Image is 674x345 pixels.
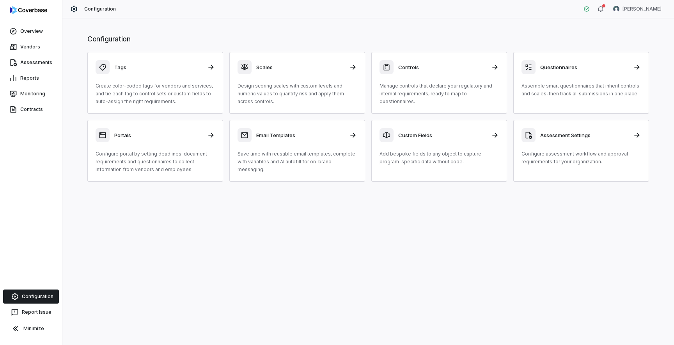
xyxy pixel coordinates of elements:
img: logo-D7KZi-bG.svg [10,6,47,14]
a: Assessments [2,55,60,70]
h3: Tags [114,64,202,71]
p: Configure portal by setting deadlines, document requirements and questionnaires to collect inform... [96,150,215,173]
a: Monitoring [2,87,60,101]
p: Manage controls that declare your regulatory and internal requirements, ready to map to questionn... [380,82,499,105]
a: Contracts [2,102,60,116]
a: Overview [2,24,60,38]
h1: Configuration [87,34,649,44]
span: [PERSON_NAME] [623,6,662,12]
a: PortalsConfigure portal by setting deadlines, document requirements and questionnaires to collect... [87,120,223,182]
button: Minimize [3,321,59,336]
a: QuestionnairesAssemble smart questionnaires that inherit controls and scales, then track all subm... [513,52,649,114]
h3: Custom Fields [398,132,486,139]
h3: Controls [398,64,486,71]
a: Assessment SettingsConfigure assessment workflow and approval requirements for your organization. [513,120,649,182]
h3: Scales [256,64,344,71]
p: Assemble smart questionnaires that inherit controls and scales, then track all submissions in one... [521,82,641,98]
h3: Assessment Settings [540,132,628,139]
a: Email TemplatesSave time with reusable email templates, complete with variables and AI autofill f... [229,120,365,182]
span: Configuration [84,6,116,12]
p: Configure assessment workflow and approval requirements for your organization. [521,150,641,166]
h3: Questionnaires [540,64,628,71]
a: Vendors [2,40,60,54]
img: Zi Chong Kao avatar [613,6,619,12]
a: Reports [2,71,60,85]
button: Zi Chong Kao avatar[PERSON_NAME] [608,3,666,15]
a: ScalesDesign scoring scales with custom levels and numeric values to quantify risk and apply them... [229,52,365,114]
a: Configuration [3,290,59,304]
button: Report Issue [3,305,59,319]
p: Save time with reusable email templates, complete with variables and AI autofill for on-brand mes... [238,150,357,173]
a: ControlsManage controls that declare your regulatory and internal requirements, ready to map to q... [371,52,507,114]
a: Custom FieldsAdd bespoke fields to any object to capture program-specific data without code. [371,120,507,182]
h3: Portals [114,132,202,139]
a: TagsCreate color-coded tags for vendors and services, and tie each tag to control sets or custom ... [87,52,223,114]
h3: Email Templates [256,132,344,139]
p: Add bespoke fields to any object to capture program-specific data without code. [380,150,499,166]
p: Design scoring scales with custom levels and numeric values to quantify risk and apply them acros... [238,82,357,105]
p: Create color-coded tags for vendors and services, and tie each tag to control sets or custom fiel... [96,82,215,105]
